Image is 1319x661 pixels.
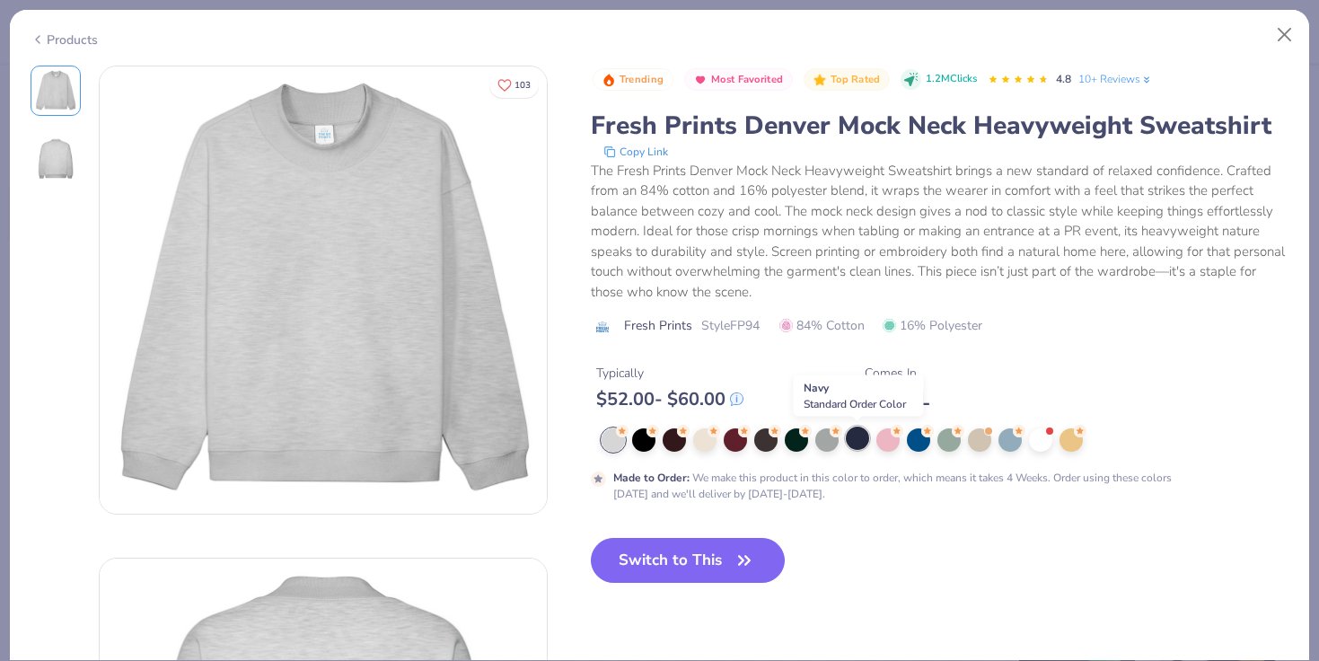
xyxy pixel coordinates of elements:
div: Navy [794,375,924,417]
span: Fresh Prints [624,316,692,335]
div: Typically [596,364,743,383]
span: 4.8 [1056,72,1071,86]
div: $ 52.00 - $ 60.00 [596,388,743,410]
img: Top Rated sort [813,73,827,87]
img: Trending sort [602,73,616,87]
button: copy to clipboard [598,143,673,161]
span: Trending [620,75,664,84]
span: 103 [514,81,531,90]
button: Badge Button [593,68,673,92]
div: We make this product in this color to order, which means it takes 4 Weeks. Order using these colo... [613,470,1206,502]
span: Standard Order Color [804,397,906,411]
button: Like [489,72,539,98]
img: brand logo [591,320,615,334]
img: Most Favorited sort [693,73,708,87]
a: 10+ Reviews [1078,71,1153,87]
span: Style FP94 [701,316,760,335]
div: 4.8 Stars [988,66,1049,94]
div: Fresh Prints Denver Mock Neck Heavyweight Sweatshirt [591,109,1289,143]
div: Comes In [865,364,929,383]
button: Close [1268,18,1302,52]
span: Most Favorited [711,75,783,84]
span: 1.2M Clicks [926,72,977,87]
span: 84% Cotton [779,316,865,335]
img: Front [100,66,547,514]
img: Front [34,69,77,112]
img: Back [34,137,77,181]
button: Badge Button [684,68,793,92]
button: Switch to This [591,538,786,583]
div: The Fresh Prints Denver Mock Neck Heavyweight Sweatshirt brings a new standard of relaxed confide... [591,161,1289,303]
span: 16% Polyester [883,316,982,335]
strong: Made to Order : [613,471,690,485]
div: Products [31,31,98,49]
span: Top Rated [831,75,881,84]
button: Badge Button [804,68,890,92]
